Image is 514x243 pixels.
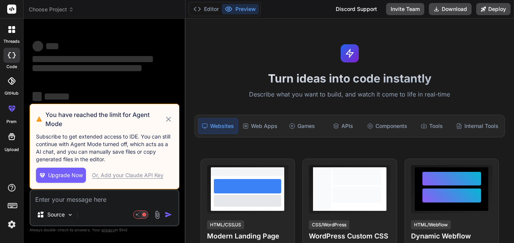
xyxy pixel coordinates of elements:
div: APIs [323,118,363,134]
button: Upgrade Now [36,168,86,183]
span: ‌ [33,56,153,62]
div: Tools [412,118,452,134]
span: ‌ [46,43,58,49]
button: Invite Team [386,3,424,15]
div: Internal Tools [453,118,502,134]
label: threads [3,38,20,45]
label: code [6,64,17,70]
span: ‌ [33,92,42,101]
p: Subscribe to get extended access to IDE. You can still continue with Agent Mode turned off, which... [36,133,173,163]
h3: You have reached the limit for Agent Mode [45,110,164,128]
img: attachment [153,210,162,219]
label: GitHub [5,90,19,97]
span: ‌ [33,65,142,71]
label: prem [6,118,17,125]
h4: WordPress Custom CSS [309,231,390,241]
button: Download [429,3,472,15]
h4: Modern Landing Page [207,231,288,241]
div: CSS/WordPress [309,220,349,229]
img: settings [5,218,18,231]
p: Describe what you want to build, and watch it come to life in real-time [190,90,509,100]
div: Websites [198,118,238,134]
div: Discord Support [331,3,382,15]
button: Preview [222,4,259,14]
label: Upload [5,146,19,153]
span: ‌ [33,41,43,51]
button: Deploy [476,3,511,15]
span: privacy [101,227,115,232]
h1: Turn ideas into code instantly [190,72,509,85]
button: Editor [190,4,222,14]
div: HTML/Webflow [411,220,451,229]
span: Upgrade Now [48,171,83,179]
div: Or, Add your Claude API Key [92,171,164,179]
img: icon [165,211,172,218]
span: ‌ [45,93,69,100]
p: Source [47,211,65,218]
div: Components [364,118,410,134]
span: Choose Project [29,6,74,13]
div: HTML/CSS/JS [207,220,244,229]
p: Always double-check its answers. Your in Bind [30,226,179,234]
div: Web Apps [240,118,280,134]
div: Games [282,118,322,134]
img: Pick Models [67,212,73,218]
